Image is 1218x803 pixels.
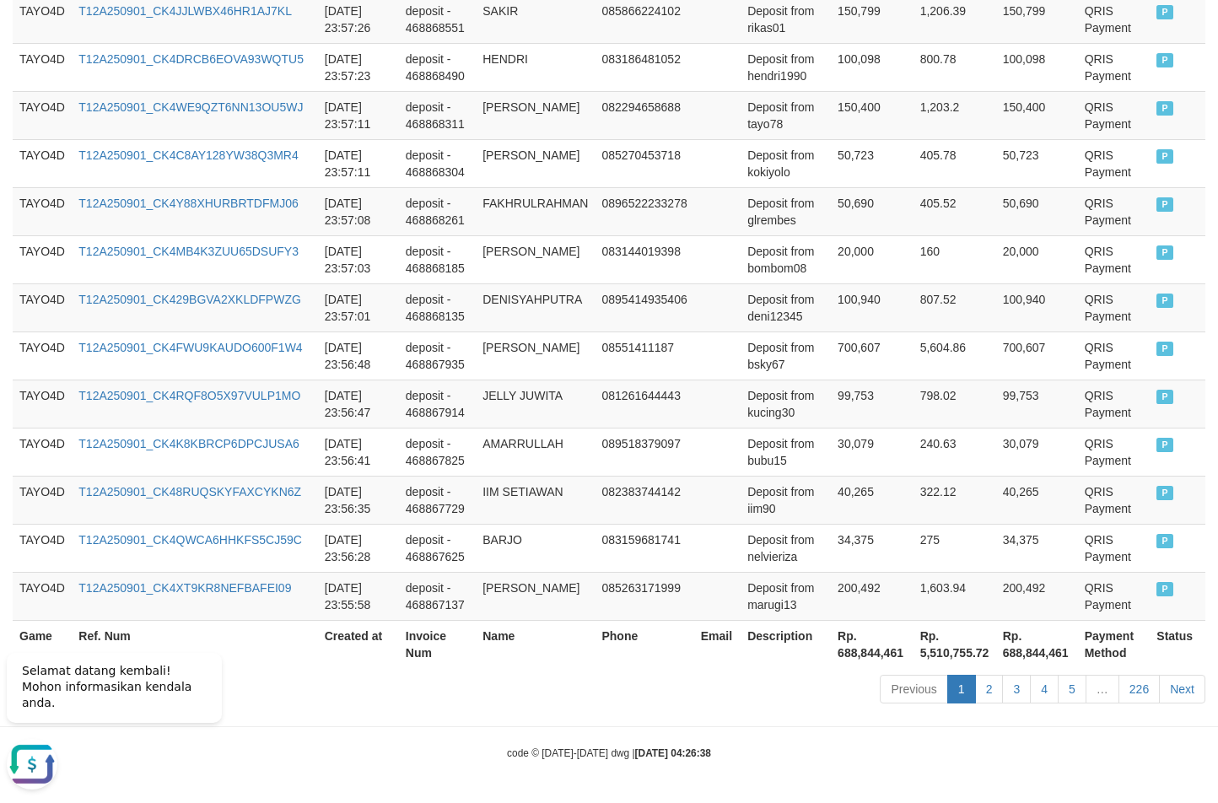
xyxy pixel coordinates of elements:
[996,187,1078,235] td: 50,690
[1156,582,1173,596] span: PAID
[831,331,913,380] td: 700,607
[831,476,913,524] td: 40,265
[1078,428,1151,476] td: QRIS Payment
[399,476,476,524] td: deposit - 468867729
[595,620,693,668] th: Phone
[476,524,595,572] td: BARJO
[318,139,399,187] td: [DATE] 23:57:11
[476,620,595,668] th: Name
[947,675,976,703] a: 1
[399,91,476,139] td: deposit - 468868311
[72,620,317,668] th: Ref. Num
[913,620,996,668] th: Rp. 5,510,755.72
[1078,91,1151,139] td: QRIS Payment
[476,235,595,283] td: [PERSON_NAME]
[1156,342,1173,356] span: PAID
[996,43,1078,91] td: 100,098
[22,26,191,72] span: Selamat datang kembali! Mohon informasikan kendala anda.
[741,620,831,668] th: Description
[78,533,302,547] a: T12A250901_CK4QWCA6HHKFS5CJ59C
[913,428,996,476] td: 240.63
[741,283,831,331] td: Deposit from deni12345
[831,139,913,187] td: 50,723
[1078,187,1151,235] td: QRIS Payment
[996,620,1078,668] th: Rp. 688,844,461
[595,139,693,187] td: 085270453718
[13,476,72,524] td: TAYO4D
[476,428,595,476] td: AMARRULLAH
[595,476,693,524] td: 082383744142
[1086,675,1119,703] a: …
[913,283,996,331] td: 807.52
[595,380,693,428] td: 081261644443
[996,428,1078,476] td: 30,079
[1156,197,1173,212] span: PAID
[741,187,831,235] td: Deposit from glrembes
[595,428,693,476] td: 089518379097
[741,235,831,283] td: Deposit from bombom08
[78,197,298,210] a: T12A250901_CK4Y88XHURBRTDFMJ06
[476,380,595,428] td: JELLY JUWITA
[831,43,913,91] td: 100,098
[476,91,595,139] td: [PERSON_NAME]
[318,380,399,428] td: [DATE] 23:56:47
[595,187,693,235] td: 0896522233278
[595,43,693,91] td: 083186481052
[318,476,399,524] td: [DATE] 23:56:35
[78,437,299,450] a: T12A250901_CK4K8KBRCP6DPCJUSA6
[1156,294,1173,308] span: PAID
[595,331,693,380] td: 08551411187
[635,747,711,759] strong: [DATE] 04:26:38
[399,572,476,620] td: deposit - 468867137
[831,91,913,139] td: 150,400
[399,187,476,235] td: deposit - 468868261
[595,91,693,139] td: 082294658688
[1118,675,1160,703] a: 226
[741,380,831,428] td: Deposit from kucing30
[78,389,300,402] a: T12A250901_CK4RQF8O5X97VULP1MO
[476,187,595,235] td: FAKHRULRAHMAN
[78,52,304,66] a: T12A250901_CK4DRCB6EOVA93WQTU5
[831,235,913,283] td: 20,000
[913,331,996,380] td: 5,604.86
[399,283,476,331] td: deposit - 468868135
[78,341,302,354] a: T12A250901_CK4FWU9KAUDO600F1W4
[595,235,693,283] td: 083144019398
[318,187,399,235] td: [DATE] 23:57:08
[399,620,476,668] th: Invoice Num
[1150,620,1205,668] th: Status
[476,476,595,524] td: IIM SETIAWAN
[913,524,996,572] td: 275
[399,139,476,187] td: deposit - 468868304
[741,572,831,620] td: Deposit from marugi13
[13,428,72,476] td: TAYO4D
[476,139,595,187] td: [PERSON_NAME]
[1078,620,1151,668] th: Payment Method
[1078,572,1151,620] td: QRIS Payment
[913,139,996,187] td: 405.78
[1156,101,1173,116] span: PAID
[1156,486,1173,500] span: PAID
[913,380,996,428] td: 798.02
[1078,235,1151,283] td: QRIS Payment
[1078,331,1151,380] td: QRIS Payment
[318,524,399,572] td: [DATE] 23:56:28
[1078,524,1151,572] td: QRIS Payment
[507,747,711,759] small: code © [DATE]-[DATE] dwg |
[741,331,831,380] td: Deposit from bsky67
[1078,43,1151,91] td: QRIS Payment
[1156,5,1173,19] span: PAID
[1159,675,1205,703] a: Next
[78,4,292,18] a: T12A250901_CK4JJLWBX46HR1AJ7KL
[318,572,399,620] td: [DATE] 23:55:58
[831,572,913,620] td: 200,492
[996,91,1078,139] td: 150,400
[7,101,57,152] button: Open LiveChat chat widget
[1156,438,1173,452] span: PAID
[1156,149,1173,164] span: PAID
[1030,675,1059,703] a: 4
[913,187,996,235] td: 405.52
[741,139,831,187] td: Deposit from kokiyolo
[913,572,996,620] td: 1,603.94
[1002,675,1031,703] a: 3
